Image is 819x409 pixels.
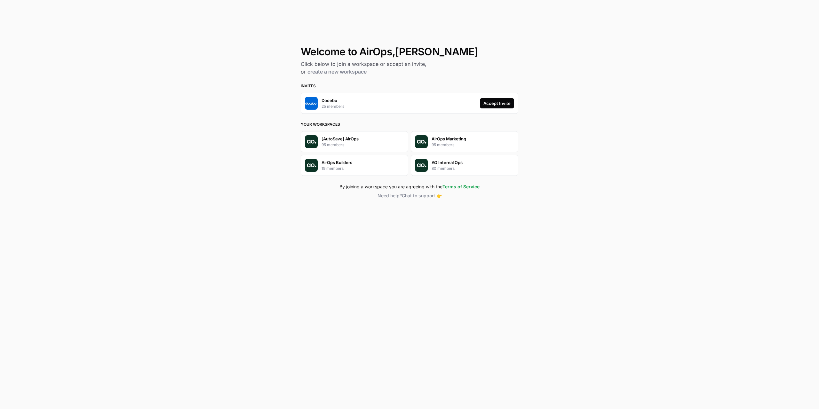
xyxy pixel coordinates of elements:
button: Accept Invite [480,98,514,108]
p: 95 members [322,142,344,148]
button: Need help?Chat to support 👉 [301,193,518,199]
img: Company Logo [415,135,428,148]
p: 80 members [432,166,455,171]
p: 95 members [432,142,454,148]
p: 25 members [322,104,344,109]
a: create a new workspace [307,68,367,75]
img: Company Logo [305,159,318,172]
span: Need help? [378,193,402,198]
button: Company LogoAO Internal Ops80 members [411,155,518,176]
p: AirOps Marketing [432,136,466,142]
p: Docebo [322,97,337,104]
h3: Invites [301,83,518,89]
button: Company LogoAirOps Builders19 members [301,155,408,176]
p: AO Internal Ops [432,159,463,166]
span: Chat to support 👉 [402,193,442,198]
h2: Click below to join a workspace or accept an invite, or [301,60,518,75]
p: AirOps Builders [322,159,352,166]
img: Company Logo [305,97,318,110]
div: By joining a workspace you are agreeing with the [301,184,518,190]
a: Terms of Service [442,184,480,189]
button: Company Logo[AutoSave] AirOps95 members [301,131,408,152]
h1: Welcome to AirOps, [PERSON_NAME] [301,46,518,58]
button: Company LogoAirOps Marketing95 members [411,131,518,152]
p: [AutoSave] AirOps [322,136,359,142]
p: 19 members [322,166,344,171]
div: Accept Invite [483,100,511,106]
img: Company Logo [305,135,318,148]
h3: Your Workspaces [301,122,518,127]
img: Company Logo [415,159,428,172]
